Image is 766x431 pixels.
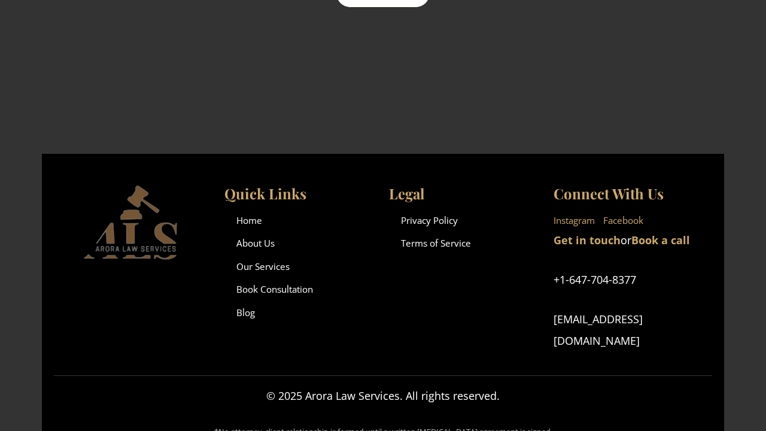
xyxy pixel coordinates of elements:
a: Home [236,214,262,226]
p: +1‑647‑704‑8377 [554,269,706,290]
a: [EMAIL_ADDRESS][DOMAIN_NAME] [554,312,643,348]
a: Terms of Service [401,237,471,249]
h3: Legal [389,184,542,204]
a: Get in touch [554,233,621,247]
a: Privacy Policy [401,214,458,226]
p: © 2025 Arora Law Services. All rights reserved. [54,385,712,406]
a: Book Consultation [236,283,313,295]
a: Blog [236,306,255,318]
a: Book a call [631,233,690,247]
a: Our Services [236,260,290,272]
h3: Quick Links [224,184,377,204]
h3: Connect With Us [554,184,706,204]
p: or [554,229,706,251]
a: About Us [236,237,275,249]
img: Arora Law Services [60,184,212,260]
a: Facebook [603,211,643,229]
a: Instagram [554,211,595,229]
